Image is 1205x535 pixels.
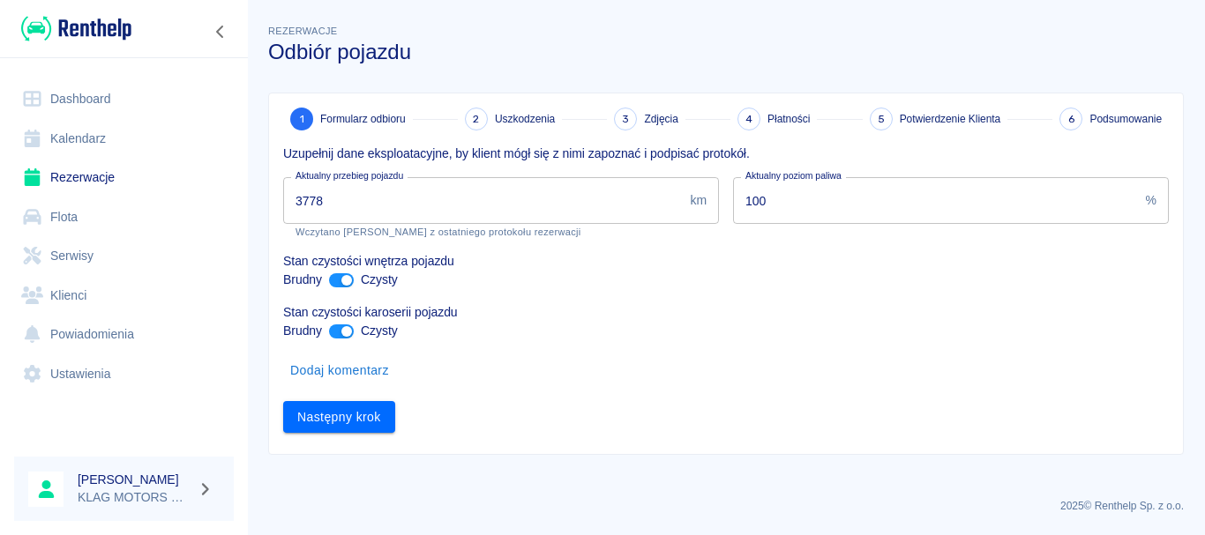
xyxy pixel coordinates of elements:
span: 2 [473,110,479,129]
p: Czysty [361,322,398,340]
span: Uszkodzenia [495,111,555,127]
p: Uzupełnij dane eksploatacyjne, by klient mógł się z nimi zapoznać i podpisać protokół. [283,145,1169,163]
button: Dodaj komentarz [283,354,396,387]
p: Czysty [361,271,398,289]
p: 2025 © Renthelp Sp. z o.o. [268,498,1184,514]
p: Stan czystości karoserii pojazdu [283,303,1169,322]
a: Flota [14,197,234,237]
a: Klienci [14,276,234,316]
a: Renthelp logo [14,14,131,43]
h3: Odbiór pojazdu [268,40,1184,64]
a: Kalendarz [14,119,234,159]
span: Formularz odbioru [320,111,406,127]
a: Powiadomienia [14,315,234,354]
p: km [690,191,707,210]
button: Zwiń nawigację [207,20,234,43]
p: Brudny [283,271,322,289]
p: KLAG MOTORS Rent a Car [78,488,191,507]
a: Ustawienia [14,354,234,394]
span: Rezerwacje [268,26,337,36]
span: Potwierdzenie Klienta [900,111,1001,127]
a: Serwisy [14,236,234,276]
span: 6 [1068,110,1074,129]
p: Wczytano [PERSON_NAME] z ostatniego protokołu rezerwacji [296,227,707,238]
span: 1 [300,110,304,129]
button: Następny krok [283,401,395,434]
h6: [PERSON_NAME] [78,471,191,488]
p: Stan czystości wnętrza pojazdu [283,252,1169,271]
span: 4 [745,110,752,129]
span: Podsumowanie [1089,111,1162,127]
label: Aktualny poziom paliwa [745,169,842,182]
a: Rezerwacje [14,158,234,197]
label: Aktualny przebieg pojazdu [296,169,403,182]
span: 3 [622,110,629,129]
p: Brudny [283,322,322,340]
p: % [1146,191,1156,210]
a: Dashboard [14,79,234,119]
span: 5 [878,110,885,129]
span: Zdjęcia [644,111,677,127]
img: Renthelp logo [21,14,131,43]
span: Płatności [767,111,810,127]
